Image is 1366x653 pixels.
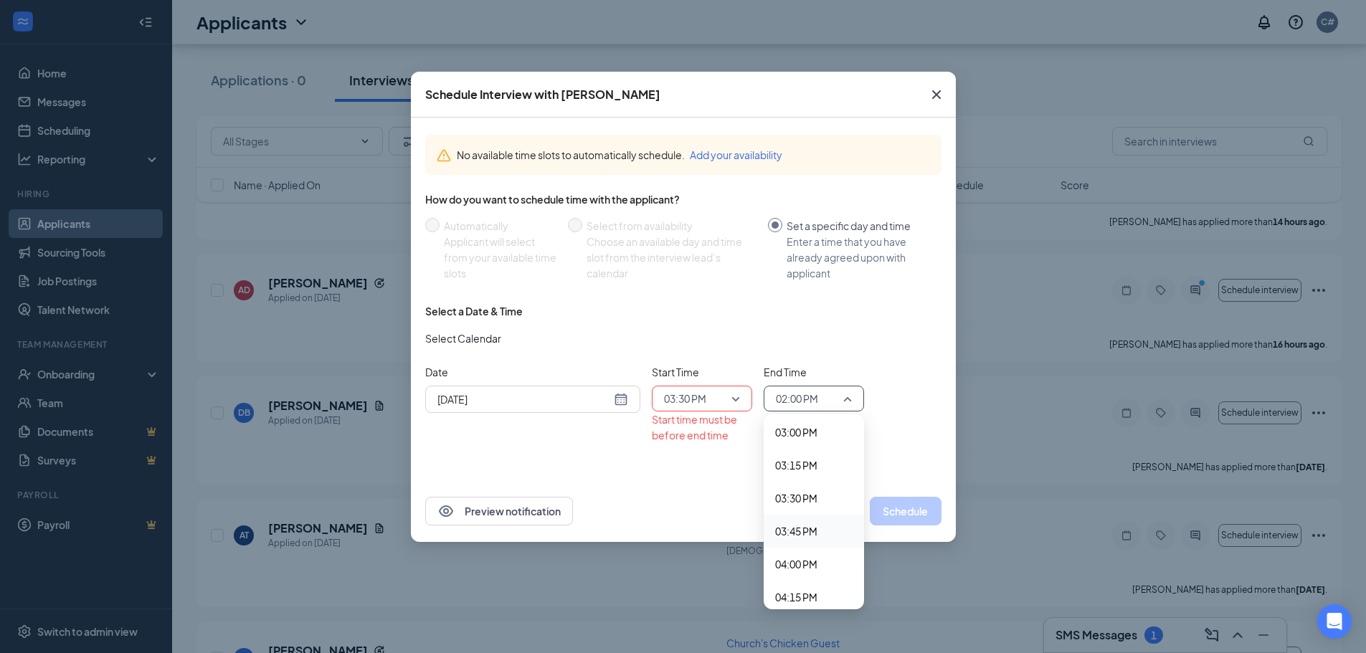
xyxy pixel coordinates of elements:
[775,424,817,440] span: 03:00 PM
[776,388,818,409] span: 02:00 PM
[444,218,556,234] div: Automatically
[457,147,930,163] div: No available time slots to automatically schedule.
[928,86,945,103] svg: Cross
[775,490,817,506] span: 03:30 PM
[425,192,942,206] div: How do you want to schedule time with the applicant?
[775,523,817,539] span: 03:45 PM
[870,497,942,525] button: Schedule
[425,330,501,346] span: Select Calendar
[437,148,451,163] svg: Warning
[444,234,556,281] div: Applicant will select from your available time slots
[775,457,817,473] span: 03:15 PM
[787,218,930,234] div: Set a specific day and time
[652,411,752,443] div: Start time must be before end time
[437,391,611,407] input: Sep 22, 2025
[587,234,756,281] div: Choose an available day and time slot from the interview lead’s calendar
[437,502,455,520] svg: Eye
[652,364,752,380] span: Start Time
[917,72,956,118] button: Close
[775,556,817,572] span: 04:00 PM
[775,589,817,605] span: 04:15 PM
[664,388,706,409] span: 03:30 PM
[587,218,756,234] div: Select from availability
[425,497,573,525] button: EyePreview notification
[764,364,864,380] span: End Time
[425,364,640,380] span: Date
[1317,604,1352,639] div: Open Intercom Messenger
[690,147,782,163] button: Add your availability
[787,234,930,281] div: Enter a time that you have already agreed upon with applicant
[425,304,523,318] div: Select a Date & Time
[425,87,660,103] div: Schedule Interview with [PERSON_NAME]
